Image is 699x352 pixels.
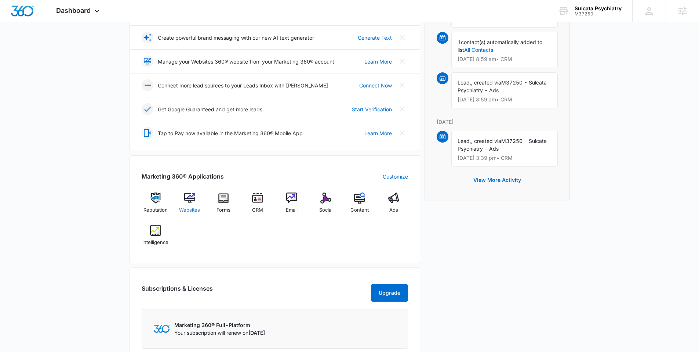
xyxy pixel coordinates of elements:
a: Social [312,193,340,219]
a: Reputation [142,193,170,219]
a: All Contacts [464,47,493,53]
span: Email [286,206,298,214]
a: Ads [380,193,408,219]
p: Your subscription will renew on [174,329,265,337]
a: Start Verification [352,105,392,113]
a: Learn More [364,129,392,137]
span: Forms [216,206,230,214]
button: View More Activity [466,171,528,189]
div: account name [575,6,622,11]
p: [DATE] 8:59 am • CRM [458,97,551,102]
p: Tap to Pay now available in the Marketing 360® Mobile App [158,129,303,137]
p: Connect more lead sources to your Leads Inbox with [PERSON_NAME] [158,82,328,89]
h2: Marketing 360® Applications [142,172,224,181]
a: Learn More [364,58,392,65]
span: Social [319,206,332,214]
span: M37250 - Sulcata Psychiatry - Ads [458,138,547,152]
span: Ads [389,206,398,214]
a: Content [346,193,374,219]
span: M37250 - Sulcata Psychiatry - Ads [458,79,547,93]
span: [DATE] [248,330,265,336]
p: [DATE] [437,118,558,126]
img: Marketing 360 Logo [154,325,170,333]
span: , created via [471,79,501,86]
a: Customize [383,173,408,180]
span: Lead, [458,79,471,86]
span: , created via [471,138,501,144]
button: Close [396,79,408,91]
span: Intelligence [142,239,168,246]
a: Generate Text [358,34,392,42]
button: Close [396,127,408,139]
button: Close [396,55,408,67]
a: CRM [244,193,272,219]
div: account id [575,11,622,17]
button: Close [396,32,408,43]
a: Forms [210,193,238,219]
p: [DATE] 3:39 pm • CRM [458,155,551,161]
button: Close [396,103,408,115]
span: Content [350,206,369,214]
a: Intelligence [142,225,170,251]
p: Get Google Guaranteed and get more leads [158,105,262,113]
span: Lead, [458,138,471,144]
p: Manage your Websites 360® website from your Marketing 360® account [158,58,334,65]
a: Connect Now [359,82,392,89]
p: [DATE] 8:59 am • CRM [458,57,551,62]
a: Websites [175,193,204,219]
span: 1 [458,39,461,45]
p: Marketing 360® Full-Platform [174,321,265,329]
p: Create powerful brand messaging with our new AI text generator [158,34,314,42]
span: Websites [179,206,200,214]
h2: Subscriptions & Licenses [142,284,213,299]
span: Reputation [143,206,168,214]
span: contact(s) automatically added to list [458,39,542,53]
button: Upgrade [371,284,408,302]
span: Dashboard [56,7,91,14]
a: Email [278,193,306,219]
span: CRM [252,206,263,214]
